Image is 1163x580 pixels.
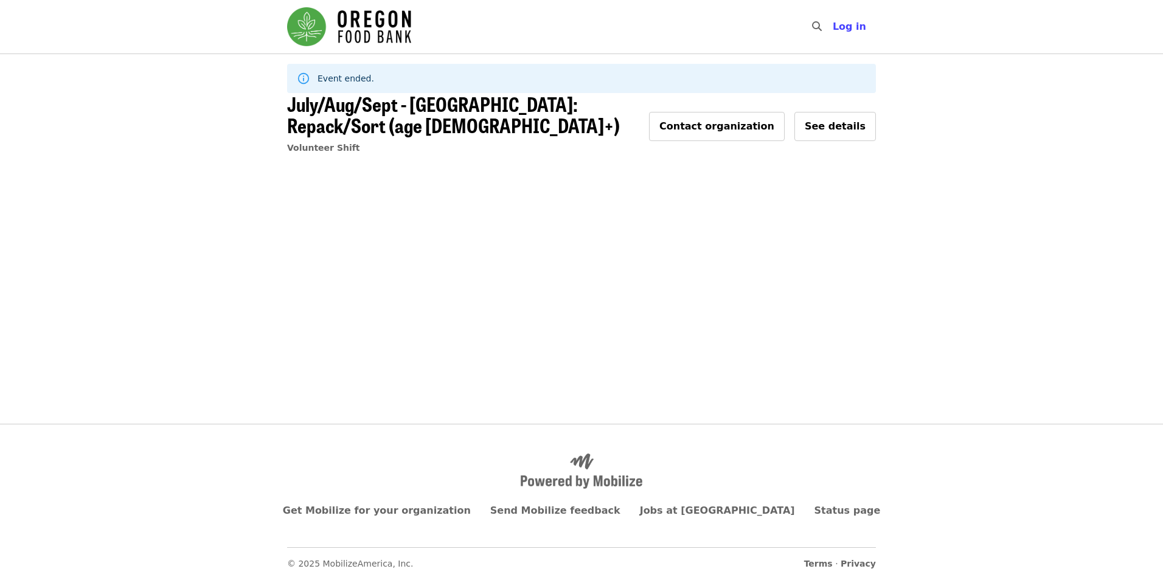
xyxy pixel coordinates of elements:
[649,112,785,141] button: Contact organization
[490,505,620,516] a: Send Mobilize feedback
[829,12,839,41] input: Search
[287,7,411,46] img: Oregon Food Bank - Home
[287,89,620,139] span: July/Aug/Sept - [GEOGRAPHIC_DATA]: Repack/Sort (age [DEMOGRAPHIC_DATA]+)
[805,120,866,132] span: See details
[812,21,822,32] i: search icon
[521,454,642,489] img: Powered by Mobilize
[794,112,876,141] button: See details
[283,505,471,516] a: Get Mobilize for your organization
[287,547,876,570] nav: Secondary footer navigation
[287,503,876,518] nav: Primary footer navigation
[804,559,833,568] a: Terms
[659,120,774,132] span: Contact organization
[640,505,795,516] a: Jobs at [GEOGRAPHIC_DATA]
[318,74,374,83] span: Event ended.
[804,558,876,570] span: ·
[841,559,876,568] a: Privacy
[287,559,414,568] span: © 2025 MobilizeAmerica, Inc.
[823,15,876,39] button: Log in
[833,21,866,32] span: Log in
[287,143,360,153] a: Volunteer Shift
[814,505,881,516] a: Status page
